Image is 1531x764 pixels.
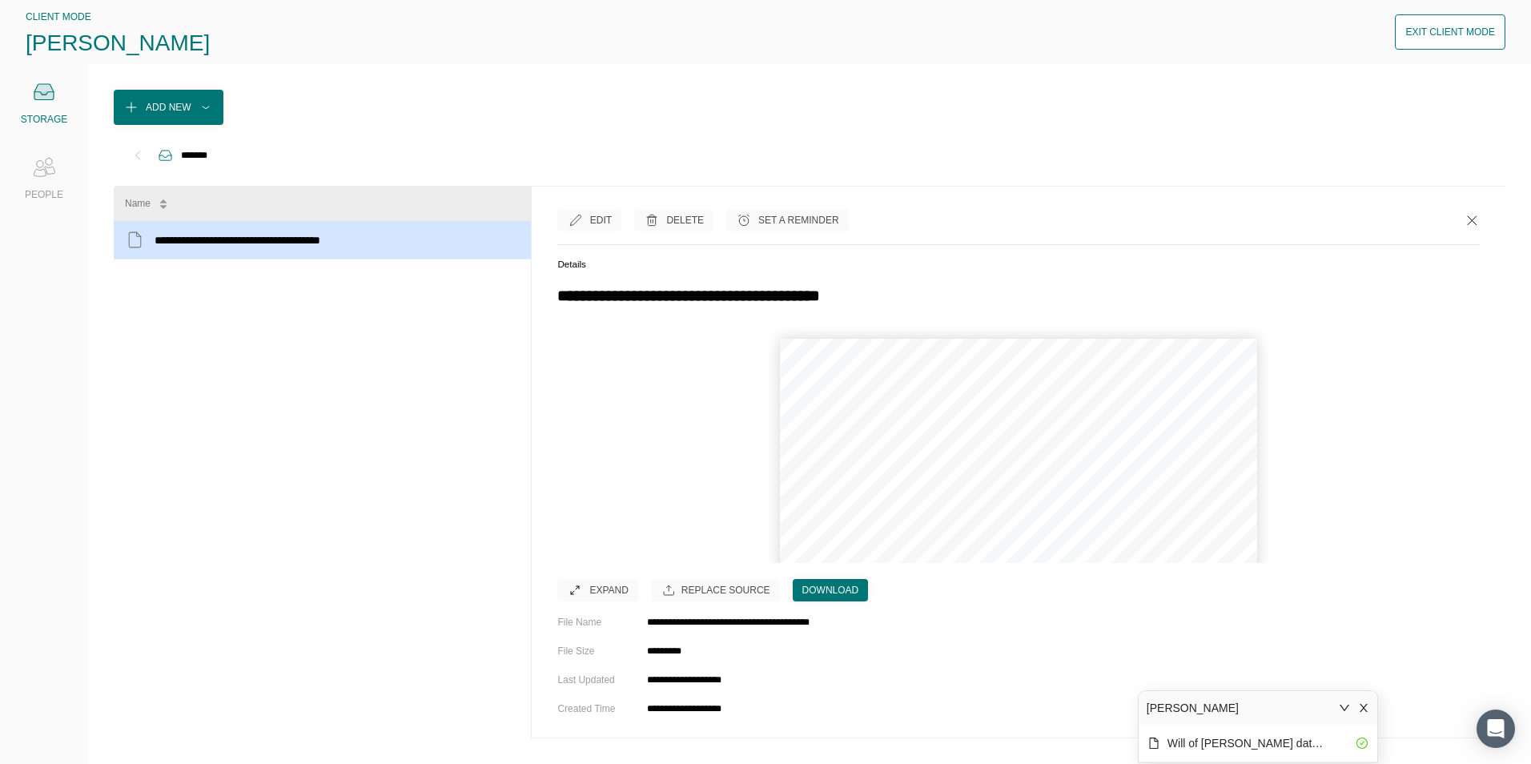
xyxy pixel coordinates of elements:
[21,111,67,127] div: STORAGE
[1358,702,1369,714] span: close
[793,579,869,601] button: Download
[681,582,770,598] div: Replace Source
[1147,699,1239,717] div: [PERSON_NAME]
[802,582,859,598] div: Download
[557,614,634,630] div: File Name
[590,212,612,228] div: Edit
[666,212,704,228] div: Delete
[1477,710,1515,748] div: Open Intercom Messenger
[1405,24,1495,40] div: Exit Client Mode
[1356,738,1368,749] span: check-circle
[26,11,91,22] span: CLIENT MODE
[26,30,210,56] span: [PERSON_NAME]
[557,209,621,231] button: Edit
[1167,734,1328,752] div: Will of [PERSON_NAME] dated [DATE].pdf
[758,212,838,228] div: Set a Reminder
[1395,14,1505,50] button: Exit Client Mode
[125,195,151,211] div: Name
[1148,738,1159,749] span: file
[146,99,191,115] div: Add New
[557,579,637,601] button: Expand
[25,187,63,203] div: PEOPLE
[557,643,634,659] div: File Size
[557,672,634,688] div: Last Updated
[114,90,223,125] button: Add New
[557,701,634,717] div: Created Time
[634,209,713,231] button: Delete
[557,257,1480,271] h5: Details
[726,209,848,231] button: Set a Reminder
[589,582,628,598] div: Expand
[1339,702,1350,714] span: down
